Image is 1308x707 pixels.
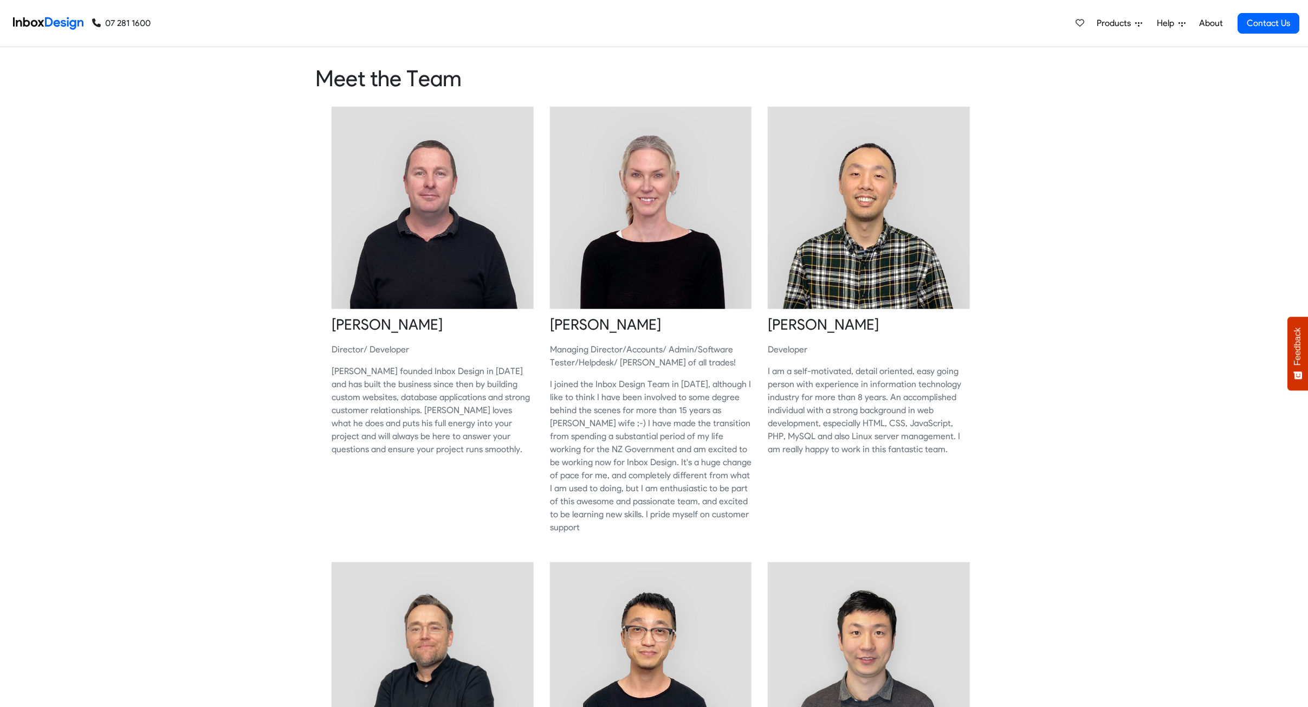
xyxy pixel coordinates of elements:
a: 07 281 1600 [92,17,151,30]
a: Contact Us [1238,13,1299,34]
heading: [PERSON_NAME] [768,315,970,335]
p: I am a self-motivated, detail oriented, easy going person with experience in information technolo... [768,365,970,456]
a: About [1196,12,1226,34]
span: Help [1157,17,1179,30]
img: 2021_09_23_ken.jpg [768,107,970,309]
a: Products [1092,12,1147,34]
img: 2021_09_23_sheldon.jpg [332,107,534,309]
p: I joined the Inbox Design Team in [DATE], although I like to think I have been involved to some d... [550,378,752,534]
a: [PERSON_NAME]Managing Director/Accounts/ Admin/Software Tester/Helpdesk/ [PERSON_NAME] of all tra... [550,107,752,556]
img: 2021_09_23_jenny.jpg [550,107,752,309]
a: [PERSON_NAME]Director/ Developer[PERSON_NAME] founded Inbox Design in [DATE] and has built the bu... [332,107,534,478]
span: Feedback [1293,327,1303,365]
p: Managing Director/Accounts/ Admin/Software Tester/Helpdesk/ [PERSON_NAME] of all trades! [550,343,752,369]
a: Help [1152,12,1190,34]
a: [PERSON_NAME]DeveloperI am a self-motivated, detail oriented, easy going person with experience i... [768,107,970,478]
p: Developer [768,343,970,356]
p: Director/ Developer [332,343,534,356]
heading: [PERSON_NAME] [550,315,752,335]
button: Feedback - Show survey [1287,317,1308,390]
heading: Meet the Team [315,65,993,92]
heading: [PERSON_NAME] [332,315,534,335]
span: Products [1097,17,1135,30]
p: [PERSON_NAME] founded Inbox Design in [DATE] and has built the business since then by building cu... [332,365,534,456]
